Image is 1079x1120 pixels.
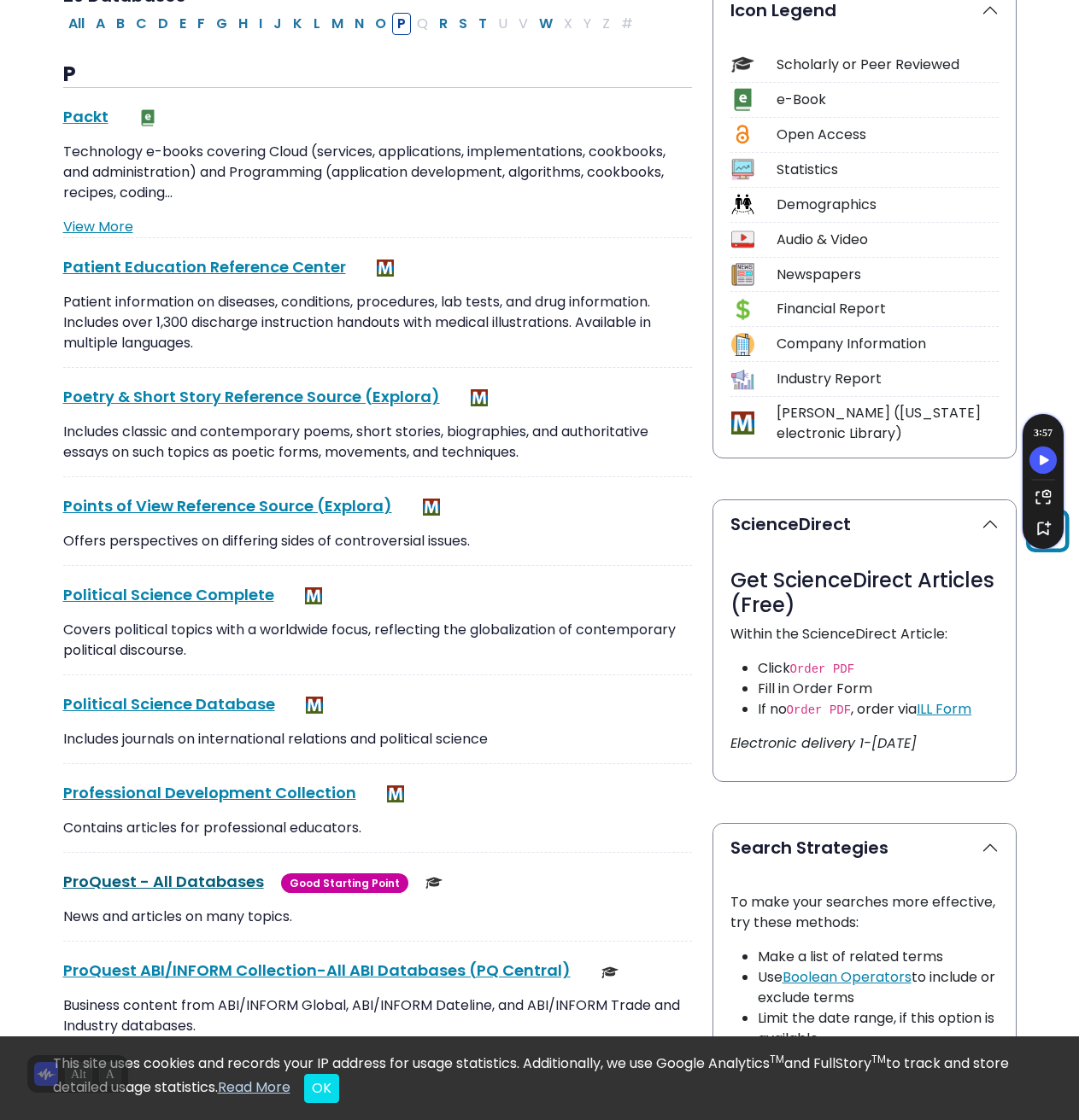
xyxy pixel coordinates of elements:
[91,13,110,35] button: Filter Results A
[370,13,391,35] button: Filter Results O
[731,193,754,216] img: Icon Demographics
[306,697,323,714] img: MeL (Michigan electronic Library)
[777,55,999,75] div: Scholarly or Peer Reviewed
[777,160,999,180] div: Statistics
[731,263,754,286] img: Icon Newspapers
[326,13,349,35] button: Filter Results M
[758,947,999,967] li: Make a list of related terms
[473,13,492,35] button: Filter Results T
[63,729,692,750] p: Includes journals on international relations and political science
[730,569,999,618] h3: Get ScienceDirect Articles (Free)
[777,265,999,285] div: Newspapers
[192,13,210,35] button: Filter Results F
[63,531,692,551] p: Offers perspectives on differing sides of controversial issues.
[63,907,692,927] p: News and articles on many topics.
[281,873,408,893] span: Good Starting Point
[731,333,754,356] img: Icon Company Information
[392,13,411,35] button: Filter Results P
[63,62,692,88] h3: P
[777,299,999,319] div: Financial Report
[139,109,156,126] img: e-Book
[758,1008,999,1049] li: Limit the date range, if this option is available
[63,782,356,803] a: Professional Development Collection
[63,13,640,32] div: Alpha-list to filter by first letter of database name
[305,587,322,604] img: MeL (Michigan electronic Library)
[758,679,999,699] li: Fill in Order Form
[63,995,692,1036] p: Business content from ABI/INFORM Global, ABI/INFORM Dateline, and ABI/INFORM Trade and Industry d...
[111,13,130,35] button: Filter Results B
[731,298,754,321] img: Icon Financial Report
[63,13,90,35] button: All
[63,620,692,661] p: Covers political topics with a worldwide focus, reflecting the globalization of contemporary poli...
[53,1053,1027,1103] div: This site uses cookies and records your IP address for usage statistics. Additionally, we use Goo...
[713,824,1016,872] button: Search Strategies
[731,411,754,435] img: Icon MeL (Michigan electronic Library)
[63,960,571,981] a: ProQuest ABI/INFORM Collection-All ABI Databases (PQ Central)
[304,1074,339,1103] button: Close
[758,658,999,679] li: Click
[732,123,754,146] img: Icon Open Access
[387,785,404,802] img: MeL (Michigan electronic Library)
[63,693,275,715] a: Political Science Database
[730,624,999,645] p: Within the ScienceDirect Article:
[63,422,692,463] p: Includes classic and contemporary poems, short stories, biographies, and authoritative essays on ...
[777,369,999,389] div: Industry Report
[730,892,999,933] p: To make your searches more effective, try these methods:
[233,13,253,35] button: Filter Results H
[63,495,392,516] a: Points of View Reference Source (Explora)
[153,13,173,35] button: Filter Results D
[63,386,440,407] a: Poetry & Short Story Reference Source (Explora)
[777,334,999,354] div: Company Information
[63,818,692,838] p: Contains articles for professional educators.
[211,13,232,35] button: Filter Results G
[871,1052,886,1066] sup: TM
[63,256,346,277] a: Patient Education Reference Center
[454,13,472,35] button: Filter Results S
[790,662,855,676] code: Order PDF
[434,13,453,35] button: Filter Results R
[63,142,692,203] p: Technology e-books covering Cloud (services, applications, implementations, cookbooks, and admini...
[308,13,325,35] button: Filter Results L
[731,88,754,111] img: Icon e-Book
[731,158,754,181] img: Icon Statistics
[601,964,619,981] img: Scholarly or Peer Reviewed
[777,125,999,145] div: Open Access
[174,13,191,35] button: Filter Results E
[63,106,108,127] a: Packt
[63,292,692,353] p: Patient information on diseases, conditions, procedures, lab tests, and drug information. Include...
[423,499,440,516] img: MeL (Michigan electronic Library)
[731,368,754,391] img: Icon Industry Report
[131,13,152,35] button: Filter Results C
[471,389,488,406] img: MeL (Michigan electronic Library)
[349,13,369,35] button: Filter Results N
[731,53,754,76] img: Icon Scholarly or Peer Reviewed
[730,733,917,753] i: Electronic delivery 1-[DATE]
[218,1077,290,1097] a: Read More
[777,403,999,444] div: [PERSON_NAME] ([US_STATE] electronic Library)
[63,584,274,605] a: Political Science Complete
[63,871,264,892] a: ProQuest - All Databases
[917,699,971,719] a: ILL Form
[787,703,852,717] code: Order PDF
[425,874,443,891] img: Scholarly or Peer Reviewed
[758,699,999,720] li: If no , order via
[1020,517,1075,545] a: Back to Top
[777,195,999,215] div: Demographics
[731,228,754,251] img: Icon Audio & Video
[288,13,308,35] button: Filter Results K
[254,13,267,35] button: Filter Results I
[783,967,912,987] a: Boolean Operators
[713,500,1016,548] button: ScienceDirect
[758,967,999,1008] li: Use to include or exclude terms
[777,230,999,250] div: Audio & Video
[268,13,287,35] button: Filter Results J
[63,217,133,236] a: View More
[777,90,999,110] div: e-Book
[770,1052,784,1066] sup: TM
[377,260,394,277] img: MeL (Michigan electronic Library)
[534,13,558,35] button: Filter Results W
